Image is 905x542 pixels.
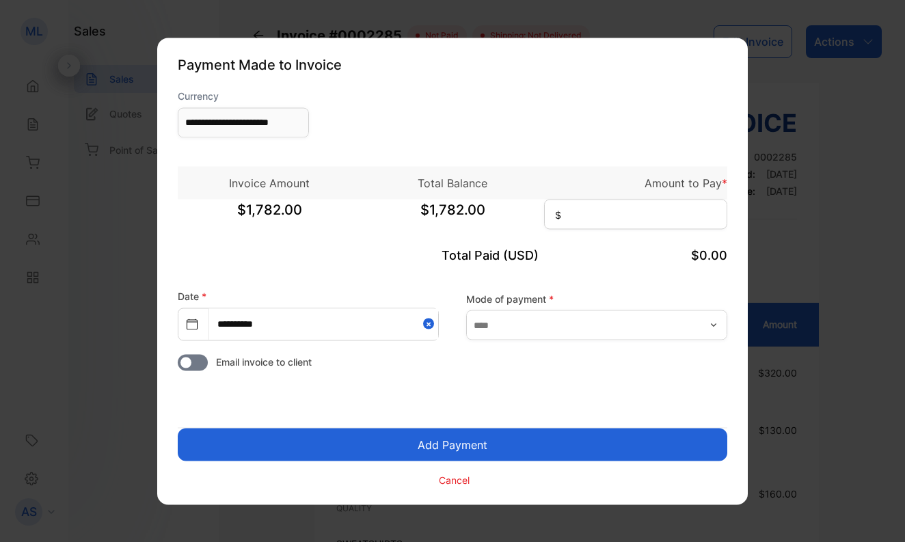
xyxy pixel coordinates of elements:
span: $0.00 [691,247,727,262]
p: Total Balance [361,174,544,191]
label: Mode of payment [466,292,727,306]
span: $1,782.00 [361,199,544,233]
p: Amount to Pay [544,174,727,191]
button: Close [423,308,438,339]
span: $ [555,207,561,221]
label: Currency [178,88,309,103]
p: Payment Made to Invoice [178,54,727,74]
p: Total Paid (USD) [361,245,544,264]
button: Open LiveChat chat widget [11,5,52,46]
span: $1,782.00 [178,199,361,233]
p: Cancel [439,473,470,487]
label: Date [178,290,206,301]
p: Invoice Amount [178,174,361,191]
button: Add Payment [178,428,727,461]
span: Email invoice to client [216,354,312,368]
